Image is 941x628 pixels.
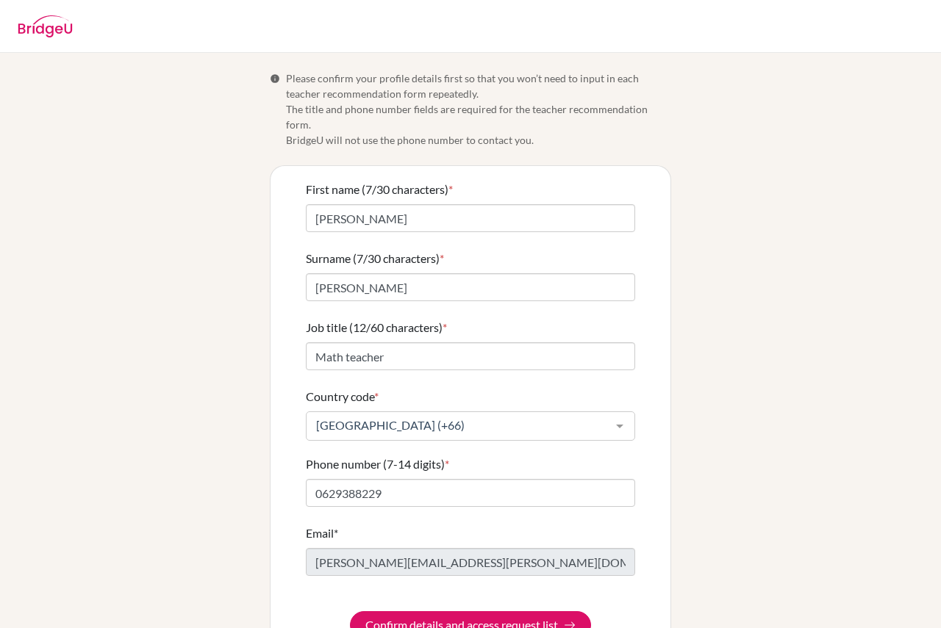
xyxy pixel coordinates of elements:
[306,204,635,232] input: Enter your first name
[306,388,379,405] label: Country code
[286,71,671,148] span: Please confirm your profile details first so that you won’t need to input in each teacher recomme...
[306,479,635,507] input: Enter your number
[306,319,447,336] label: Job title (12/60 characters)
[306,181,453,198] label: First name (7/30 characters)
[312,418,605,433] span: [GEOGRAPHIC_DATA] (+66)
[18,15,73,37] img: BridgeU logo
[270,73,280,84] span: Info
[306,250,444,267] label: Surname (7/30 characters)
[306,273,635,301] input: Enter your surname
[306,455,449,473] label: Phone number (7-14 digits)
[306,342,635,370] input: Enter your job title
[306,524,338,542] label: Email*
